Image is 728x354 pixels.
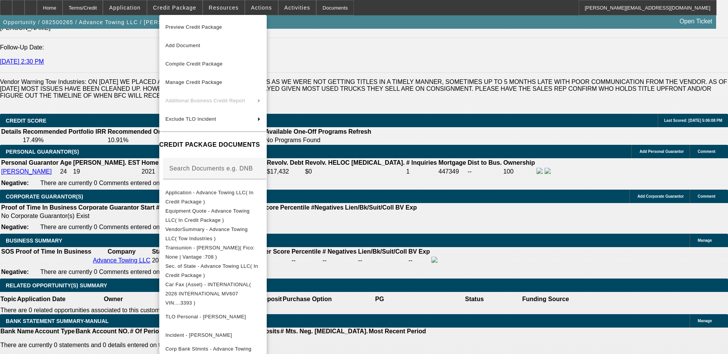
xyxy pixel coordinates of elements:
span: Application - Advance Towing LLC( In Credit Package ) [165,190,254,205]
span: Manage Credit Package [165,79,222,85]
h4: CREDIT PACKAGE DOCUMENTS [159,140,267,149]
span: Transunion - [PERSON_NAME]( Fico: None | Vantage :708 ) [165,245,255,260]
span: Sec. of State - Advance Towing LLC( In Credit Package ) [165,263,258,278]
span: Add Document [165,43,200,48]
mat-label: Search Documents e.g. DNB [169,165,253,172]
span: Incident - [PERSON_NAME] [165,332,232,338]
button: Transunion - Castanede, Jose( Fico: None | Vantage :708 ) [159,243,267,262]
span: Compile Credit Package [165,61,223,67]
span: Equipment Quote - Advance Towing LLC( In Credit Package ) [165,208,249,223]
button: Incident - Castanede, Jose [159,326,267,344]
button: VendorSummary - Advance Towing LLC( Tow Industries ) [159,225,267,243]
span: Exclude TLO Incident [165,116,216,122]
span: VendorSummary - Advance Towing LLC( Tow Industries ) [165,226,248,241]
button: Equipment Quote - Advance Towing LLC( In Credit Package ) [159,206,267,225]
span: Car Fax (Asset) - INTERNATIONAL( 2026 INTERNATIONAL MV607 VIN....3393 ) [165,282,251,306]
button: Car Fax (Asset) - INTERNATIONAL( 2026 INTERNATIONAL MV607 VIN....3393 ) [159,280,267,308]
span: Preview Credit Package [165,24,222,30]
button: Sec. of State - Advance Towing LLC( In Credit Package ) [159,262,267,280]
span: TLO Personal - [PERSON_NAME] [165,314,246,320]
button: TLO Personal - Castanede, Jose [159,308,267,326]
button: Application - Advance Towing LLC( In Credit Package ) [159,188,267,206]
